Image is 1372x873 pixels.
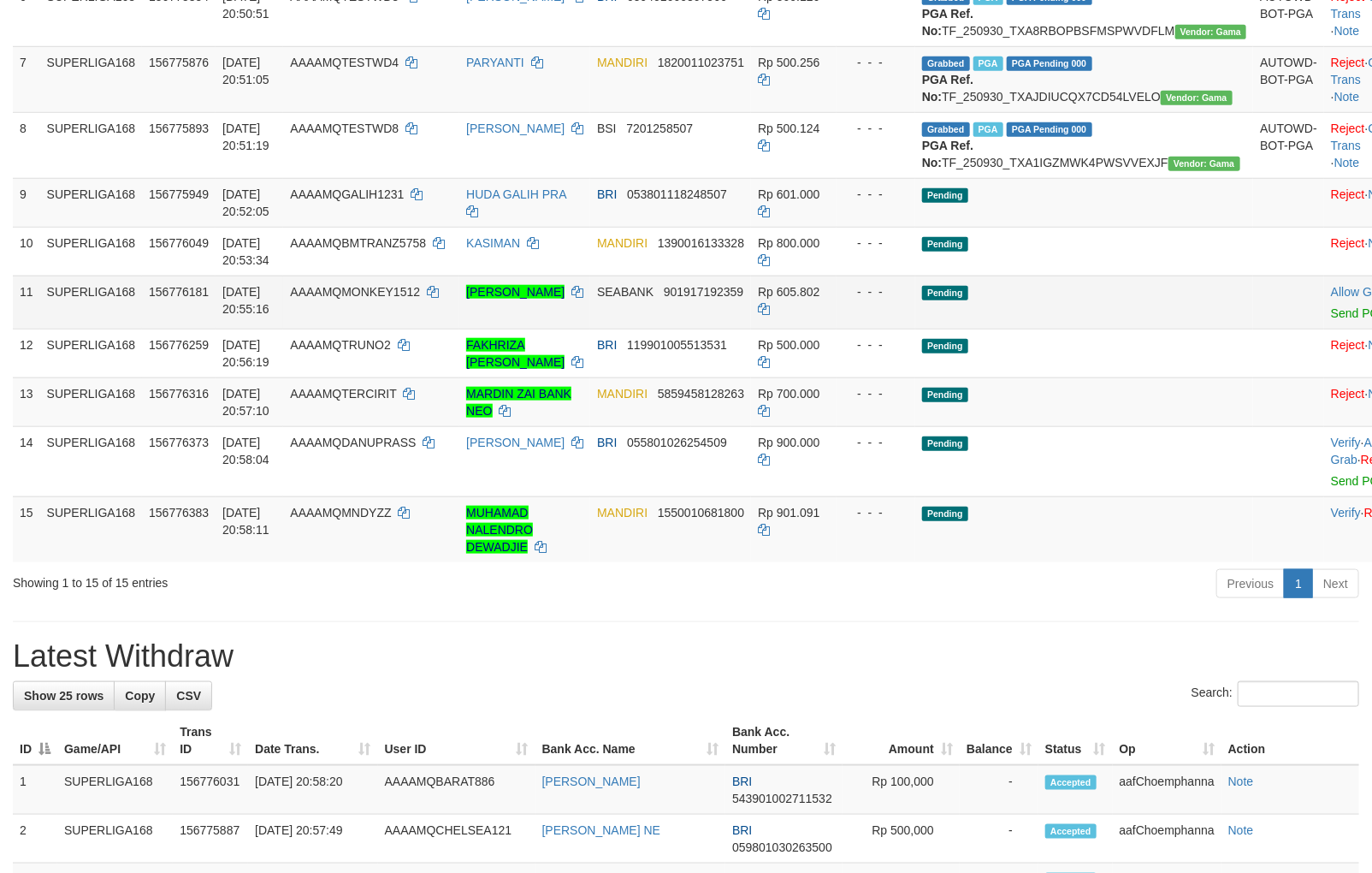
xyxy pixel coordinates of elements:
[40,227,143,276] td: SUPERLIGA168
[843,765,960,815] td: Rp 100,000
[40,377,143,426] td: SUPERLIGA168
[1038,716,1113,765] th: Status: activate to sort column ascending
[843,54,908,71] div: - - -
[149,187,209,201] span: 156775949
[222,285,269,316] span: [DATE] 20:55:16
[13,227,40,276] td: 10
[57,815,173,864] td: SUPERLIGA168
[597,436,617,449] span: BRI
[149,338,209,352] span: 156776259
[13,46,40,112] td: 7
[922,339,968,353] span: Pending
[40,46,143,112] td: SUPERLIGA168
[843,283,908,300] div: - - -
[1113,815,1221,864] td: aafChoemphanna
[1161,91,1233,105] span: Vendor URL: https://trx31.1velocity.biz
[1228,775,1254,788] a: Note
[13,276,40,329] td: 11
[1331,338,1365,352] a: Reject
[542,823,660,837] a: [PERSON_NAME] NE
[1175,25,1247,39] span: Vendor URL: https://trx31.1velocity.biz
[222,436,269,466] span: [DATE] 20:58:04
[149,56,209,69] span: 156775876
[725,716,843,765] th: Bank Acc. Number: activate to sort column ascending
[13,112,40,178] td: 8
[173,716,248,765] th: Trans ID: activate to sort column ascending
[1334,24,1360,38] a: Note
[758,236,819,250] span: Rp 800.000
[597,338,617,352] span: BRI
[1192,681,1359,707] label: Search:
[57,765,173,815] td: SUPERLIGA168
[960,765,1038,815] td: -
[125,689,155,703] span: Copy
[1253,112,1324,178] td: AUTOWD-BOT-PGA
[290,122,399,135] span: AAAAMQTESTWD8
[1221,716,1359,765] th: Action
[960,815,1038,864] td: -
[915,46,1253,112] td: TF_250930_TXAJDIUCQX7CD54LVELO
[758,387,819,401] span: Rp 700.000
[57,716,173,765] th: Game/API: activate to sort column ascending
[1331,236,1365,250] a: Reject
[843,385,908,402] div: - - -
[466,285,565,299] a: [PERSON_NAME]
[40,426,143,496] td: SUPERLIGA168
[1331,122,1365,135] a: Reject
[658,56,744,69] span: Copy 1820011023751 to clipboard
[149,436,209,449] span: 156776373
[466,436,565,449] a: [PERSON_NAME]
[1334,156,1360,169] a: Note
[758,187,819,201] span: Rp 601.000
[176,689,201,703] span: CSV
[843,434,908,451] div: - - -
[973,122,1003,137] span: Marked by aafmaleo
[290,187,404,201] span: AAAAMQGALIH1231
[1331,56,1365,69] a: Reject
[732,775,752,788] span: BRI
[627,436,727,449] span: Copy 055801026254509 to clipboard
[222,187,269,218] span: [DATE] 20:52:05
[1228,823,1254,837] a: Note
[1238,681,1359,707] input: Search:
[222,506,269,537] span: [DATE] 20:58:11
[222,338,269,369] span: [DATE] 20:56:19
[922,188,968,203] span: Pending
[40,178,143,227] td: SUPERLIGA168
[222,387,269,418] span: [DATE] 20:57:10
[922,237,968,252] span: Pending
[1334,90,1360,104] a: Note
[290,436,416,449] span: AAAAMQDANUPRASS
[1312,569,1359,598] a: Next
[843,235,908,252] div: - - -
[149,236,209,250] span: 156776049
[758,56,819,69] span: Rp 500.256
[843,504,908,521] div: - - -
[149,122,209,135] span: 156775893
[1331,506,1361,520] a: Verify
[1113,765,1221,815] td: aafChoemphanna
[843,186,908,203] div: - - -
[1253,46,1324,112] td: AUTOWD-BOT-PGA
[758,122,819,135] span: Rp 500.124
[658,506,744,520] span: Copy 1550010681800 to clipboard
[1007,122,1092,137] span: PGA Pending
[466,506,533,554] a: MUHAMAD NALENDRO DEWADJIE
[165,681,212,710] a: CSV
[222,236,269,267] span: [DATE] 20:53:34
[922,7,973,38] b: PGA Ref. No:
[973,56,1003,71] span: Marked by aafmaleo
[1331,187,1365,201] a: Reject
[1331,387,1365,401] a: Reject
[40,112,143,178] td: SUPERLIGA168
[149,387,209,401] span: 156776316
[922,73,973,104] b: PGA Ref. No:
[222,56,269,86] span: [DATE] 20:51:05
[758,338,819,352] span: Rp 500.000
[1045,824,1097,839] span: Accepted
[290,387,396,401] span: AAAAMQTERCIRIT
[173,765,248,815] td: 156776031
[290,285,420,299] span: AAAAMQMONKEY1512
[248,716,377,765] th: Date Trans.: activate to sort column ascending
[626,122,693,135] span: Copy 7201258507 to clipboard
